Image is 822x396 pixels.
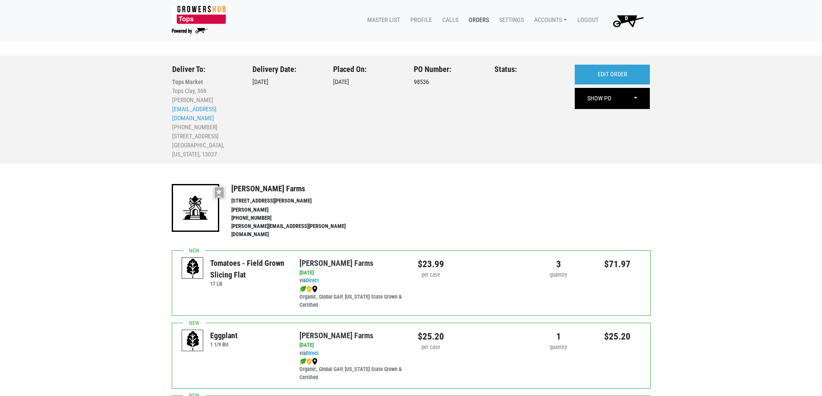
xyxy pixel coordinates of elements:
[299,259,373,268] a: [PERSON_NAME] Farms
[231,214,364,222] li: [PHONE_NUMBER]
[182,258,204,279] img: placeholder-variety-43d6402dacf2d531de610a020419775a.svg
[210,281,287,287] h6: 17 LB
[231,222,364,239] li: [PERSON_NAME][EMAIL_ADDRESS][PERSON_NAME][DOMAIN_NAME]
[550,344,567,350] span: quantity
[550,271,567,278] span: quantity
[312,286,318,293] img: map_marker-0e94453035b3232a4d21701695807de9.png
[299,269,404,277] div: [DATE]
[182,330,204,352] img: placeholder-variety-43d6402dacf2d531de610a020419775a.svg
[252,65,320,74] h3: Delivery Date:
[210,330,238,341] div: Eggplant
[494,65,562,74] h3: Status:
[172,184,219,231] img: 19-7441ae2ccb79c876ff41c34f3bd0da69.png
[231,197,364,205] li: [STREET_ADDRESS][PERSON_NAME]
[299,331,373,340] a: [PERSON_NAME] Farms
[172,65,240,74] h3: Deliver To:
[418,271,444,279] div: per case
[299,358,404,382] div: Organic, Global GAP, [US_STATE] State Grown & Certified
[418,343,444,352] div: per case
[172,141,240,159] li: [GEOGRAPHIC_DATA], [US_STATE], 13027
[299,358,306,365] img: leaf-e5c59151409436ccce96b2ca1b28e03c.png
[210,341,238,348] h6: 1 1/9 BU
[595,257,641,271] div: $71.97
[602,12,651,29] a: 0
[299,341,404,382] div: via
[492,12,527,28] a: Settings
[306,277,319,284] a: Direct
[172,123,240,132] li: [PHONE_NUMBER]
[609,12,647,29] img: Cart
[576,89,623,109] a: SHOW PO
[535,257,582,271] div: 3
[306,358,312,365] img: safety-e55c860ca8c00a9c171001a62a92dabd.png
[306,350,319,356] a: Direct
[575,65,650,84] a: EDIT ORDER
[312,358,318,365] img: map_marker-0e94453035b3232a4d21701695807de9.png
[625,15,628,22] span: 0
[333,65,401,74] h3: Placed On:
[210,257,287,281] div: Tomatoes - Field Grown Slicing Flat
[299,286,306,293] img: leaf-e5c59151409436ccce96b2ca1b28e03c.png
[172,28,208,34] img: Powered by Big Wheelbarrow
[172,96,240,105] li: [PERSON_NAME]
[570,12,602,28] a: Logout
[414,78,429,86] span: 98536
[418,330,444,343] div: $25.20
[535,330,582,343] div: 1
[435,12,462,28] a: Calls
[231,206,364,214] li: [PERSON_NAME]
[360,12,403,28] a: Master List
[333,65,401,159] div: [DATE]
[462,12,492,28] a: Orders
[231,184,364,193] h4: [PERSON_NAME] Farms
[299,269,404,309] div: via
[595,330,641,343] div: $25.20
[172,106,217,122] a: [EMAIL_ADDRESS][DOMAIN_NAME]
[172,87,240,96] li: Tops Clay, 368
[306,286,312,293] img: safety-e55c860ca8c00a9c171001a62a92dabd.png
[418,257,444,271] div: $23.99
[299,341,404,349] div: [DATE]
[172,132,240,141] li: [STREET_ADDRESS]
[252,65,320,159] div: [DATE]
[172,78,203,85] b: Tops Market
[172,6,232,24] img: 279edf242af8f9d49a69d9d2afa010fb.png
[299,285,404,309] div: Organic, Global GAP, [US_STATE] State Grown & Certified
[414,65,482,74] h3: PO Number:
[403,12,435,28] a: Profile
[527,12,570,28] a: Accounts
